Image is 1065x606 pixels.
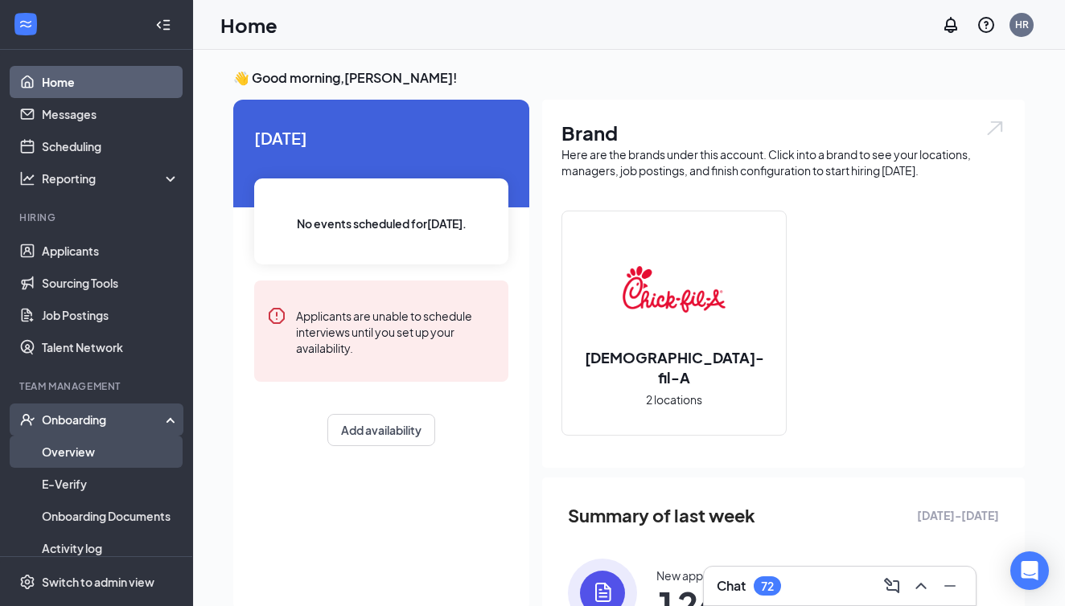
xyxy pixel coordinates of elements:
[941,15,960,35] svg: Notifications
[717,577,746,595] h3: Chat
[19,170,35,186] svg: Analysis
[42,299,179,331] a: Job Postings
[42,235,179,267] a: Applicants
[297,215,467,232] span: No events scheduled for [DATE] .
[646,391,702,408] span: 2 locations
[42,574,154,590] div: Switch to admin view
[254,125,508,150] span: [DATE]
[917,506,999,524] span: [DATE] - [DATE]
[19,412,35,428] svg: UserCheck
[42,130,179,162] a: Scheduling
[42,532,179,564] a: Activity log
[879,573,905,599] button: ComposeMessage
[42,331,179,363] a: Talent Network
[42,66,179,98] a: Home
[908,573,934,599] button: ChevronUp
[233,69,1025,87] h3: 👋 Good morning, [PERSON_NAME] !
[937,573,963,599] button: Minimize
[267,306,286,326] svg: Error
[568,502,755,530] span: Summary of last week
[327,414,435,446] button: Add availability
[1010,551,1049,590] div: Open Intercom Messenger
[42,98,179,130] a: Messages
[882,576,902,596] svg: ComposeMessage
[561,146,1005,178] div: Here are the brands under this account. Click into a brand to see your locations, managers, job p...
[1015,18,1029,31] div: HR
[561,119,1005,146] h1: Brand
[18,16,34,32] svg: WorkstreamLogo
[623,238,726,341] img: Chick-fil-A
[42,267,179,299] a: Sourcing Tools
[220,11,278,39] h1: Home
[977,15,996,35] svg: QuestionInfo
[296,306,495,356] div: Applicants are unable to schedule interviews until you set up your availability.
[19,379,176,393] div: Team Management
[911,576,931,596] svg: ChevronUp
[42,412,166,428] div: Onboarding
[562,347,786,387] h2: [DEMOGRAPHIC_DATA]-fil-A
[42,468,179,500] a: E-Verify
[656,567,746,583] div: New applications
[42,500,179,532] a: Onboarding Documents
[19,574,35,590] svg: Settings
[155,17,171,33] svg: Collapse
[940,576,960,596] svg: Minimize
[42,436,179,468] a: Overview
[42,170,180,186] div: Reporting
[19,211,176,224] div: Hiring
[985,119,1005,137] img: open.6027fd2a22e1237b5b06.svg
[761,579,774,593] div: 72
